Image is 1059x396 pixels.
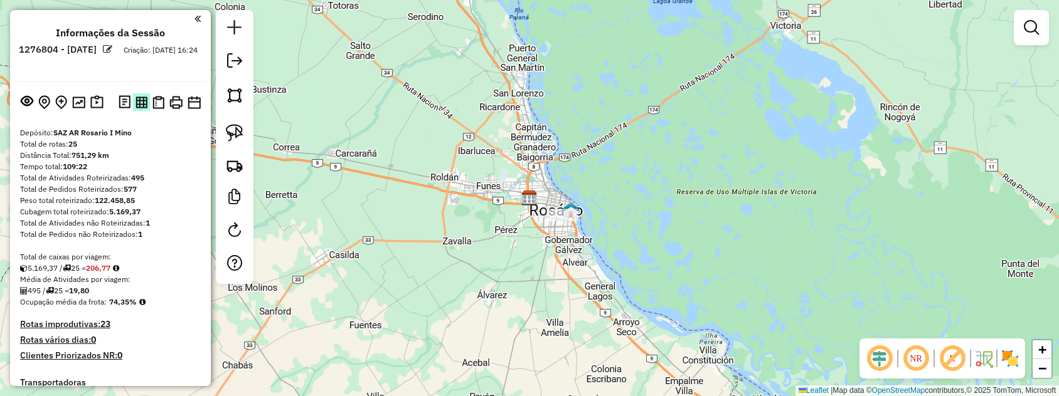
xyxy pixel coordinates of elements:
div: Peso total roteirizado: [20,195,201,206]
h4: Rotas improdutivas: [20,319,201,330]
button: Visualizar Romaneio [150,93,167,112]
span: + [1038,341,1046,357]
a: Zoom out [1033,359,1051,378]
a: Criar rota [221,152,248,179]
strong: 0 [91,334,96,345]
span: − [1038,360,1046,376]
button: Visualizar relatório de Roteirização [133,93,150,110]
button: Imprimir Rotas [167,93,185,112]
h6: 1276804 - [DATE] [19,44,97,55]
strong: 19,80 [69,286,89,295]
div: Total de Pedidos Roteirizados: [20,184,201,195]
button: Painel de Sugestão [88,93,106,112]
div: Total de caixas por viagem: [20,251,201,263]
span: Ocultar deslocamento [865,343,895,373]
a: Reroteirizar Sessão [222,217,247,246]
div: Total de Pedidos não Roteirizados: [20,229,201,240]
img: Exibir/Ocultar setores [1000,348,1020,368]
div: 495 / 25 = [20,285,201,296]
img: Fluxo de ruas [974,348,994,368]
span: Exibir rótulo [937,343,967,373]
a: Nova sessão e pesquisa [222,15,247,43]
div: Distância Total: [20,150,201,161]
a: Criar modelo [222,184,247,212]
strong: 751,29 km [72,150,109,160]
strong: 5.169,37 [109,207,141,216]
strong: 577 [124,184,137,194]
strong: 1 [146,218,150,227]
i: Total de Atividades [20,287,28,294]
h4: Informações da Sessão [56,27,165,39]
img: Selecionar atividades - laço [226,124,243,142]
div: Map data © contributors,© 2025 TomTom, Microsoft [796,385,1059,396]
strong: 122.458,85 [95,195,135,205]
strong: 25 [68,139,77,148]
button: Exibir sessão original [18,92,36,112]
a: OpenStreetMap [872,386,925,395]
div: Total de rotas: [20,138,201,150]
a: Exportar sessão [222,48,247,76]
div: Atividade não roteirizada - BENITEZ GLAD [546,209,578,221]
button: Logs desbloquear sessão [116,93,133,112]
div: Criação: [DATE] 16:24 [119,44,203,56]
a: Exibir filtros [1019,15,1044,40]
span: Ocultar NR [901,343,931,373]
a: Clique aqui para minimizar o painel [194,11,201,26]
span: | [831,386,833,395]
strong: 206,77 [86,263,110,273]
img: Selecionar atividades - polígono [226,86,243,104]
em: Alterar nome da sessão [103,44,112,54]
strong: 0 [117,350,122,361]
strong: 23 [100,318,110,330]
strong: 109:22 [63,162,87,171]
div: Depósito: [20,127,201,138]
div: Total de Atividades não Roteirizadas: [20,217,201,229]
a: Zoom in [1033,340,1051,359]
h4: Rotas vários dias: [20,335,201,345]
i: Cubagem total roteirizado [20,264,28,272]
strong: 1 [138,229,142,239]
button: Adicionar Atividades [53,93,70,112]
button: Disponibilidade de veículos [185,93,203,112]
img: SAZ AR Rosario I Mino [521,190,538,206]
a: Leaflet [799,386,829,395]
img: Criar rota [226,157,243,174]
h4: Transportadoras [20,377,201,388]
span: Ocupação média da frota: [20,297,107,306]
i: Total de rotas [63,264,71,272]
h4: Clientes Priorizados NR: [20,350,201,361]
button: Otimizar todas as rotas [70,93,88,110]
div: Total de Atividades Roteirizadas: [20,172,201,184]
i: Total de rotas [46,287,54,294]
i: Meta Caixas/viagem: 266,08 Diferença: -59,31 [113,264,119,272]
div: Cubagem total roteirizado: [20,206,201,217]
div: 5.169,37 / 25 = [20,263,201,274]
img: UDC - Rosario 1 [563,202,579,218]
em: Média calculada utilizando a maior ocupação (%Peso ou %Cubagem) de cada rota da sessão. Rotas cro... [139,298,146,306]
button: Centralizar mapa no depósito ou ponto de apoio [36,93,53,112]
div: Tempo total: [20,161,201,172]
strong: 495 [131,173,144,182]
div: Média de Atividades por viagem: [20,274,201,285]
strong: SAZ AR Rosario I Mino [53,128,132,137]
strong: 74,35% [109,297,137,306]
